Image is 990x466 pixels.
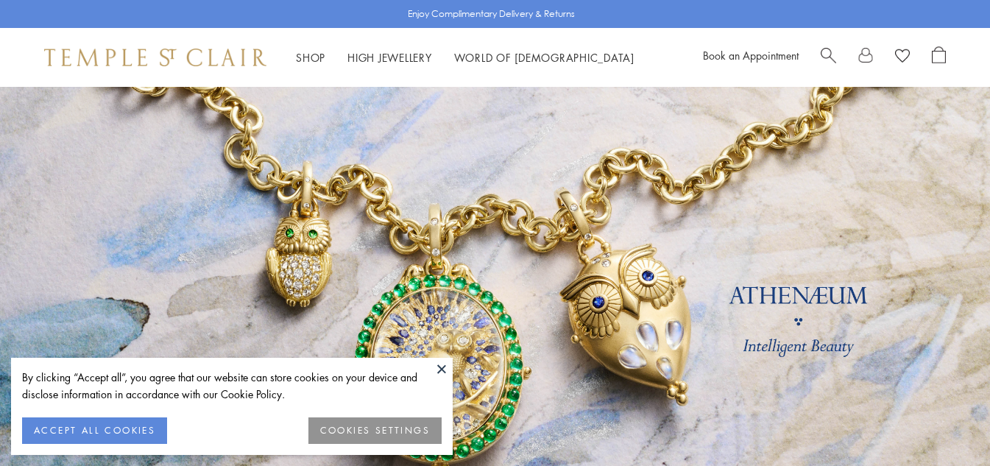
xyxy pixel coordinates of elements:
a: High JewelleryHigh Jewellery [347,50,432,65]
nav: Main navigation [296,49,634,67]
a: View Wishlist [895,46,910,68]
a: Search [821,46,836,68]
button: ACCEPT ALL COOKIES [22,417,167,444]
img: Temple St. Clair [44,49,266,66]
p: Enjoy Complimentary Delivery & Returns [408,7,575,21]
div: By clicking “Accept all”, you agree that our website can store cookies on your device and disclos... [22,369,442,403]
button: COOKIES SETTINGS [308,417,442,444]
a: Open Shopping Bag [932,46,946,68]
a: ShopShop [296,50,325,65]
a: Book an Appointment [703,48,799,63]
a: World of [DEMOGRAPHIC_DATA]World of [DEMOGRAPHIC_DATA] [454,50,634,65]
